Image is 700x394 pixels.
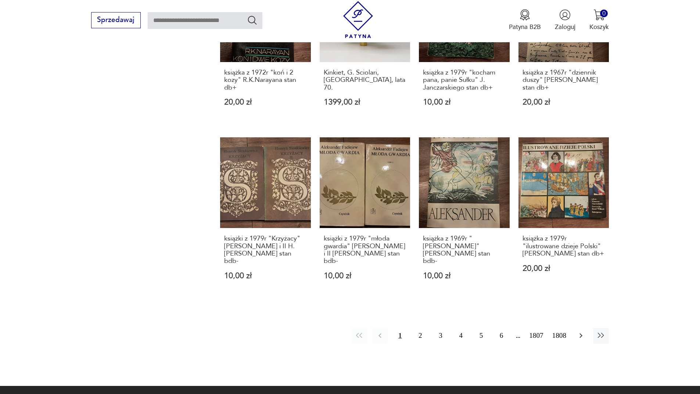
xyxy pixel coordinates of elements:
h3: książka z 1979r "kocham pana, panie Sułku" J. Janczarskiego stan db+ [423,69,506,91]
a: Sprzedawaj [91,18,141,24]
p: 10,00 zł [423,272,506,280]
button: 1808 [550,328,568,344]
p: Zaloguj [555,23,575,31]
button: 5 [473,328,489,344]
p: Patyna B2B [509,23,541,31]
a: książki z 1979r "młoda gwardia" tom I i II A. Fadiejew stan bdb-książki z 1979r "młoda gwardia" [... [320,137,410,297]
p: 20,00 zł [523,98,605,106]
p: 1399,00 zł [324,98,406,106]
button: Patyna B2B [509,9,541,31]
h3: książka z 1969r "[PERSON_NAME]" [PERSON_NAME] stan bdb- [423,235,506,265]
button: 3 [432,328,448,344]
h3: Kinkiet, G. Sciolari, [GEOGRAPHIC_DATA], lata 70. [324,69,406,91]
button: 0Koszyk [589,9,609,31]
p: Koszyk [589,23,609,31]
h3: książka z 1972r "koń i 2 kozy" R.K.Narayana stan db+ [224,69,307,91]
p: 20,00 zł [523,265,605,272]
p: 10,00 zł [324,272,406,280]
button: 6 [493,328,509,344]
a: książki z 1979r "Krzyżacy" tom I i II H. Sienkiewicza stan bdb-książki z 1979r "Krzyżacy" [PERSON... [220,137,311,297]
img: Patyna - sklep z meblami i dekoracjami vintage [340,1,377,38]
h3: książki z 1979r "młoda gwardia" [PERSON_NAME] i II [PERSON_NAME] stan bdb- [324,235,406,265]
div: 0 [600,10,608,17]
button: 4 [453,328,469,344]
h3: książki z 1979r "Krzyżacy" [PERSON_NAME] i II H. [PERSON_NAME] stan bdb- [224,235,307,265]
a: Ikona medaluPatyna B2B [509,9,541,31]
p: 20,00 zł [224,98,307,106]
p: 10,00 zł [423,98,506,106]
img: Ikona koszyka [593,9,605,21]
img: Ikonka użytkownika [559,9,571,21]
button: Zaloguj [555,9,575,31]
img: Ikona medalu [519,9,531,21]
button: Sprzedawaj [91,12,141,28]
p: 10,00 zł [224,272,307,280]
a: książka z 1979r "ilustrowane dzieje Polski" M.Siuchniński stan db+książka z 1979r "ilustrowane dz... [518,137,609,297]
button: 1 [392,328,408,344]
button: 2 [412,328,428,344]
button: 1807 [527,328,545,344]
h3: książka z 1979r "ilustrowane dzieje Polski" [PERSON_NAME] stan db+ [523,235,605,257]
h3: książka z 1967r "dziennik duszy" [PERSON_NAME] stan db+ [523,69,605,91]
a: książka z 1969r "Aleksander" Karola Bunsch stan bdb-książka z 1969r "[PERSON_NAME]" [PERSON_NAME]... [419,137,510,297]
button: Szukaj [247,15,258,25]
